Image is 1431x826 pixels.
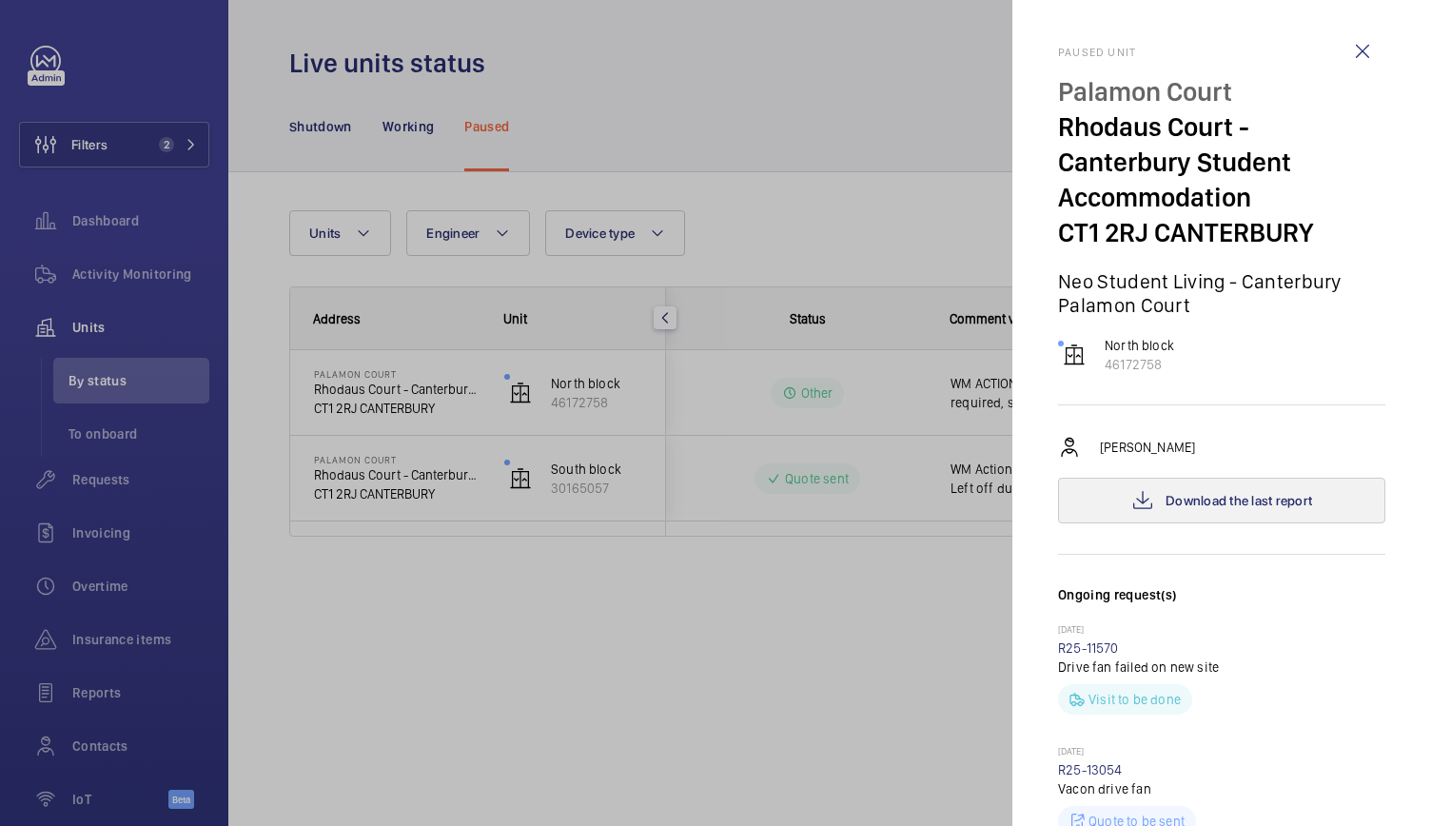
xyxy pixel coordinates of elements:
[1058,46,1385,59] h2: Paused unit
[1088,690,1181,709] p: Visit to be done
[1058,762,1123,777] a: R25-13054
[1058,658,1385,677] p: Drive fan failed on new site
[1058,623,1385,639] p: [DATE]
[1058,269,1385,317] p: Neo Student Living - Canterbury Palamon Court
[1058,745,1385,760] p: [DATE]
[1063,344,1086,366] img: elevator.svg
[1058,74,1385,109] p: Palamon Court
[1105,355,1174,374] p: 46172758
[1058,640,1119,656] a: R25-11570
[1105,336,1174,355] p: North block
[1058,215,1385,250] p: CT1 2RJ CANTERBURY
[1058,109,1385,215] p: Rhodaus Court - Canterbury Student Accommodation
[1166,493,1312,508] span: Download the last report
[1058,779,1385,798] p: Vacon drive fan
[1100,438,1195,457] p: [PERSON_NAME]
[1058,478,1385,523] button: Download the last report
[1058,585,1385,623] h3: Ongoing request(s)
